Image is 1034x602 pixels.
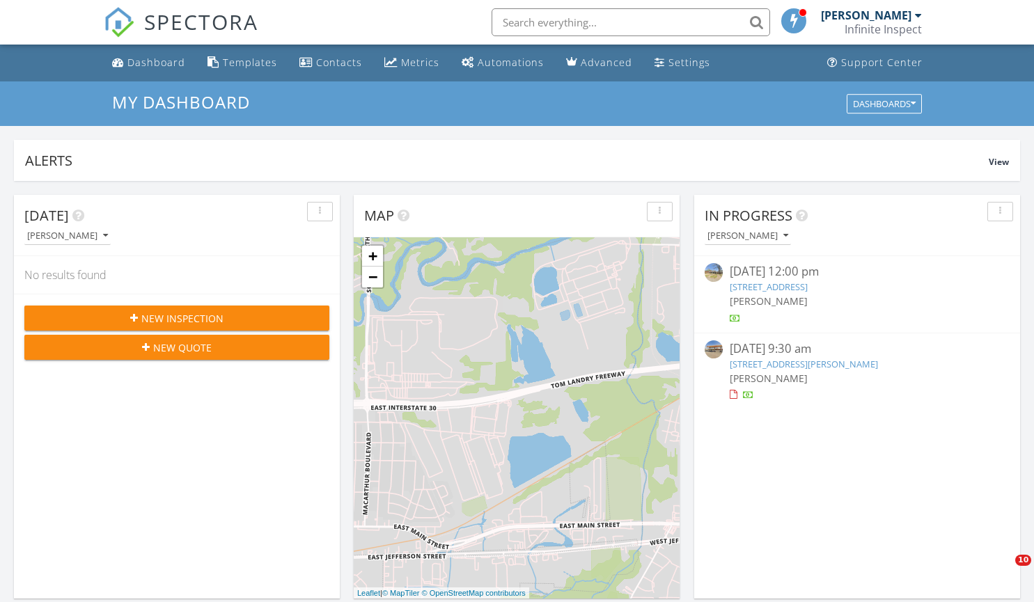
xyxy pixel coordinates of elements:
[24,306,329,331] button: New Inspection
[401,56,439,69] div: Metrics
[127,56,185,69] div: Dashboard
[821,8,911,22] div: [PERSON_NAME]
[707,231,788,241] div: [PERSON_NAME]
[316,56,362,69] div: Contacts
[822,50,928,76] a: Support Center
[14,256,340,294] div: No results found
[24,227,111,246] button: [PERSON_NAME]
[104,7,134,38] img: The Best Home Inspection Software - Spectora
[362,246,383,267] a: Zoom in
[456,50,549,76] a: Automations (Basic)
[364,206,394,225] span: Map
[1015,555,1031,566] span: 10
[492,8,770,36] input: Search everything...
[987,555,1020,588] iframe: Intercom live chat
[357,589,380,597] a: Leaflet
[705,206,792,225] span: In Progress
[223,56,277,69] div: Templates
[649,50,716,76] a: Settings
[581,56,632,69] div: Advanced
[24,335,329,360] button: New Quote
[153,340,212,355] span: New Quote
[141,311,224,326] span: New Inspection
[730,294,808,308] span: [PERSON_NAME]
[705,263,723,281] img: streetview
[705,263,1010,325] a: [DATE] 12:00 pm [STREET_ADDRESS] [PERSON_NAME]
[362,267,383,287] a: Zoom out
[112,90,250,113] span: My Dashboard
[25,151,989,170] div: Alerts
[107,50,191,76] a: Dashboard
[845,22,922,36] div: Infinite Inspect
[202,50,283,76] a: Templates
[841,56,923,69] div: Support Center
[705,340,723,358] img: streetview
[294,50,368,76] a: Contacts
[730,280,808,293] a: [STREET_ADDRESS]
[730,372,808,385] span: [PERSON_NAME]
[382,589,420,597] a: © MapTiler
[668,56,710,69] div: Settings
[27,231,108,241] div: [PERSON_NAME]
[853,99,916,109] div: Dashboards
[847,94,922,113] button: Dashboards
[24,206,69,225] span: [DATE]
[379,50,445,76] a: Metrics
[989,156,1009,168] span: View
[730,263,984,280] div: [DATE] 12:00 pm
[422,589,526,597] a: © OpenStreetMap contributors
[561,50,638,76] a: Advanced
[730,340,984,358] div: [DATE] 9:30 am
[144,7,258,36] span: SPECTORA
[478,56,544,69] div: Automations
[705,340,1010,402] a: [DATE] 9:30 am [STREET_ADDRESS][PERSON_NAME] [PERSON_NAME]
[705,227,791,246] button: [PERSON_NAME]
[730,358,878,370] a: [STREET_ADDRESS][PERSON_NAME]
[104,19,258,48] a: SPECTORA
[354,587,529,599] div: |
